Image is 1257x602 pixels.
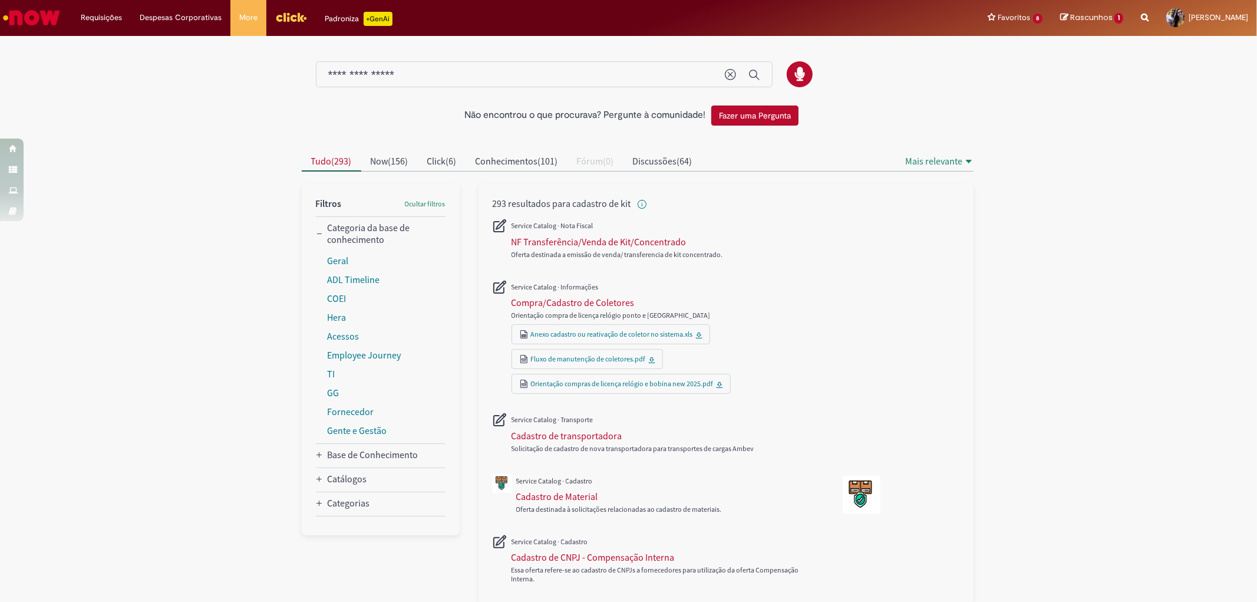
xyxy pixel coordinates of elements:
[275,8,307,26] img: click_logo_yellow_360x200.png
[140,12,222,24] span: Despesas Corporativas
[1,6,62,29] img: ServiceNow
[81,12,122,24] span: Requisições
[1114,13,1123,24] span: 1
[239,12,258,24] span: More
[1033,14,1043,24] span: 8
[1189,12,1248,22] span: [PERSON_NAME]
[711,106,799,126] button: Fazer uma Pergunta
[998,12,1031,24] span: Favoritos
[1060,12,1123,24] a: Rascunhos
[1070,12,1113,23] span: Rascunhos
[325,12,392,26] div: Padroniza
[364,12,392,26] p: +GenAi
[464,110,705,121] h2: Não encontrou o que procurava? Pergunte à comunidade!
